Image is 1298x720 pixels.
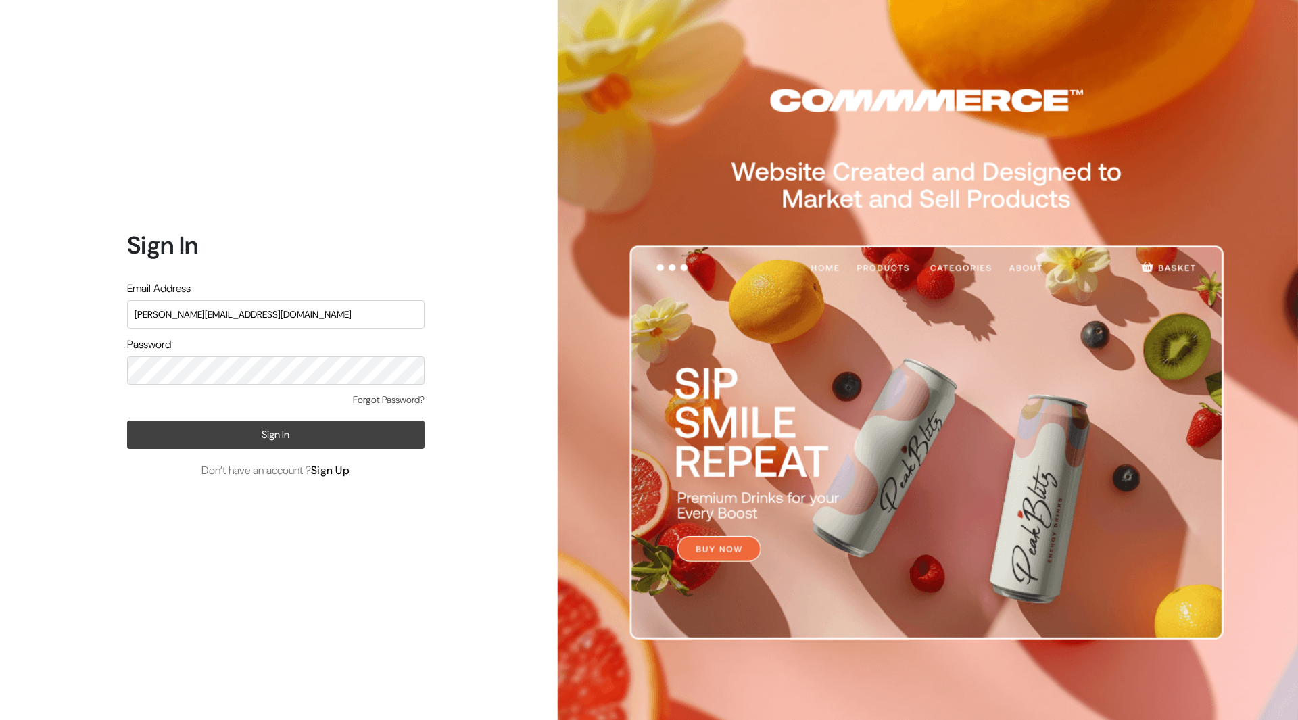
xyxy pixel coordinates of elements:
[201,462,350,479] span: Don’t have an account ?
[127,421,425,449] button: Sign In
[127,281,191,297] label: Email Address
[353,393,425,407] a: Forgot Password?
[127,231,425,260] h1: Sign In
[311,463,350,477] a: Sign Up
[127,337,171,353] label: Password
